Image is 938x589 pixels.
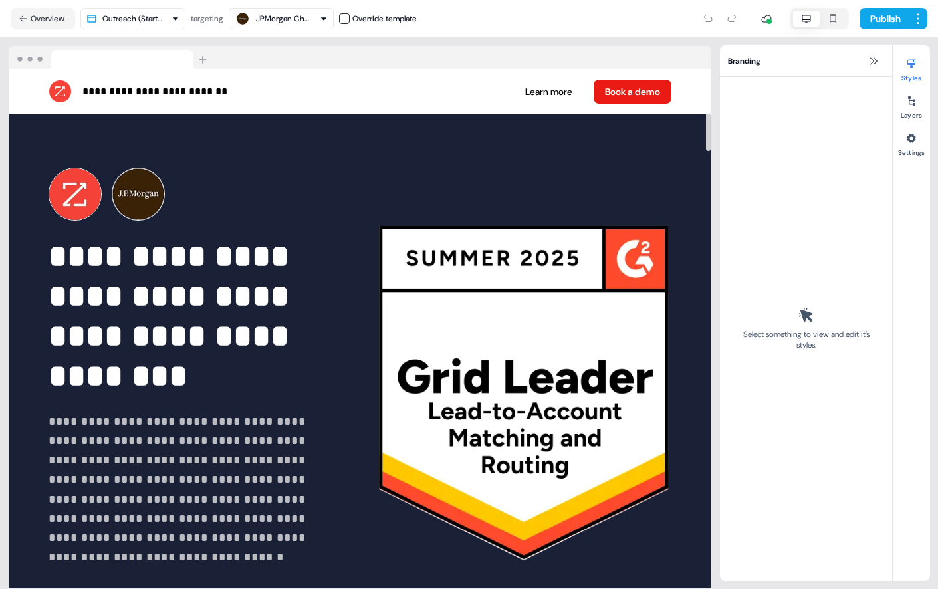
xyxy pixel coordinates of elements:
[11,8,75,29] button: Overview
[594,80,671,104] button: Book a demo
[352,12,417,25] div: Override template
[191,12,223,25] div: targeting
[720,45,892,77] div: Branding
[860,8,909,29] button: Publish
[256,12,309,25] div: JPMorgan Chase & Co.
[893,53,930,82] button: Styles
[739,329,874,350] div: Select something to view and edit it’s styles.
[893,90,930,120] button: Layers
[893,128,930,157] button: Settings
[102,12,166,25] div: Outreach (Starter)
[515,80,583,104] button: Learn more
[229,8,334,29] button: JPMorgan Chase & Co.
[9,46,213,70] img: Browser topbar
[366,80,672,104] div: Learn moreBook a demo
